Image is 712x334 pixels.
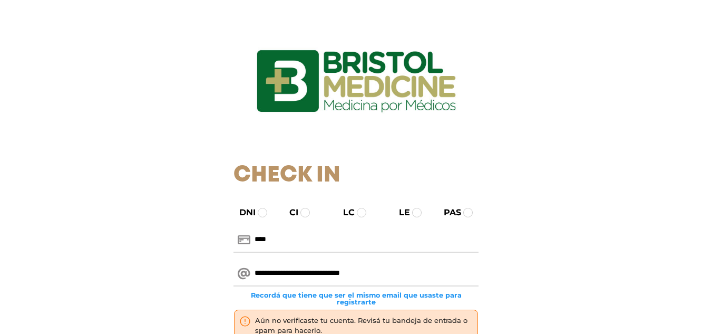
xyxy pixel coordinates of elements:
img: logo_ingresarbristol.jpg [214,13,499,150]
label: LE [389,206,410,219]
label: PAS [434,206,461,219]
label: DNI [230,206,256,219]
label: CI [280,206,298,219]
small: Recordá que tiene que ser el mismo email que usaste para registrarte [233,292,479,306]
label: LC [334,206,355,219]
h1: Check In [233,163,479,189]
